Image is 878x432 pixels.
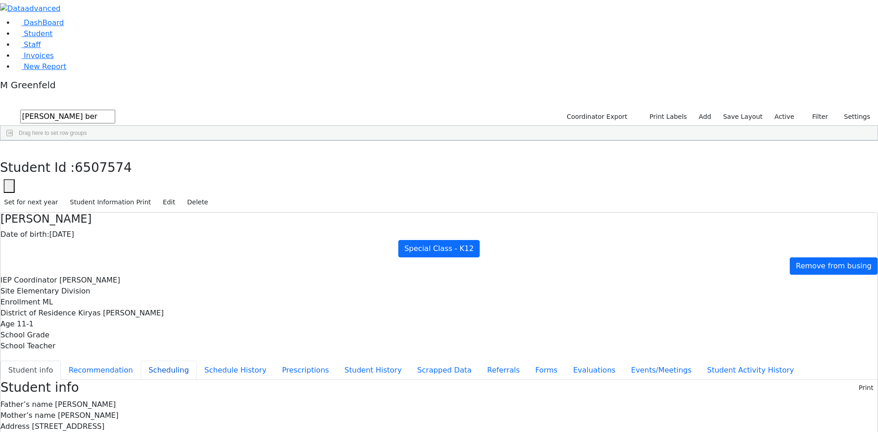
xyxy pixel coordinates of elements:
[15,18,64,27] a: DashBoard
[32,422,105,431] span: [STREET_ADDRESS]
[141,361,197,380] button: Scheduling
[20,110,115,123] input: Search
[832,110,874,124] button: Settings
[24,29,53,38] span: Student
[855,381,878,395] button: Print
[0,380,79,395] h3: Student info
[58,411,118,420] span: [PERSON_NAME]
[0,297,40,308] label: Enrollment
[0,330,49,341] label: School Grade
[0,410,55,421] label: Mother’s name
[790,257,878,275] a: Remove from busing
[15,51,54,60] a: Invoices
[15,29,53,38] a: Student
[17,287,91,295] span: Elementary Division
[15,40,41,49] a: Staff
[695,110,715,124] a: Add
[337,361,409,380] button: Student History
[0,361,61,380] button: Student info
[796,261,872,270] span: Remove from busing
[623,361,699,380] button: Events/Meetings
[0,399,53,410] label: Father’s name
[43,298,53,306] span: ML
[0,229,878,240] div: [DATE]
[0,275,57,286] label: IEP Coordinator
[183,195,212,209] button: Delete
[61,361,141,380] button: Recommendation
[24,18,64,27] span: DashBoard
[409,361,479,380] button: Scrapped Data
[274,361,337,380] button: Prescriptions
[0,319,15,330] label: Age
[719,110,766,124] button: Save Layout
[24,62,66,71] span: New Report
[24,40,41,49] span: Staff
[159,195,179,209] button: Edit
[0,213,878,226] h4: [PERSON_NAME]
[639,110,691,124] button: Print Labels
[55,400,116,409] span: [PERSON_NAME]
[0,308,76,319] label: District of Residence
[398,240,480,257] a: Special Class - K12
[527,361,565,380] button: Forms
[17,320,33,328] span: 11-1
[800,110,832,124] button: Filter
[78,309,164,317] span: Kiryas [PERSON_NAME]
[565,361,623,380] button: Evaluations
[699,361,802,380] button: Student Activity History
[0,341,55,352] label: School Teacher
[15,62,66,71] a: New Report
[66,195,155,209] button: Student Information Print
[75,160,132,175] span: 6507574
[0,421,30,432] label: Address
[59,276,120,284] span: [PERSON_NAME]
[0,229,49,240] label: Date of birth:
[24,51,54,60] span: Invoices
[479,361,527,380] button: Referrals
[19,130,87,136] span: Drag here to set row groups
[561,110,632,124] button: Coordinator Export
[0,286,15,297] label: Site
[771,110,798,124] label: Active
[197,361,274,380] button: Schedule History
